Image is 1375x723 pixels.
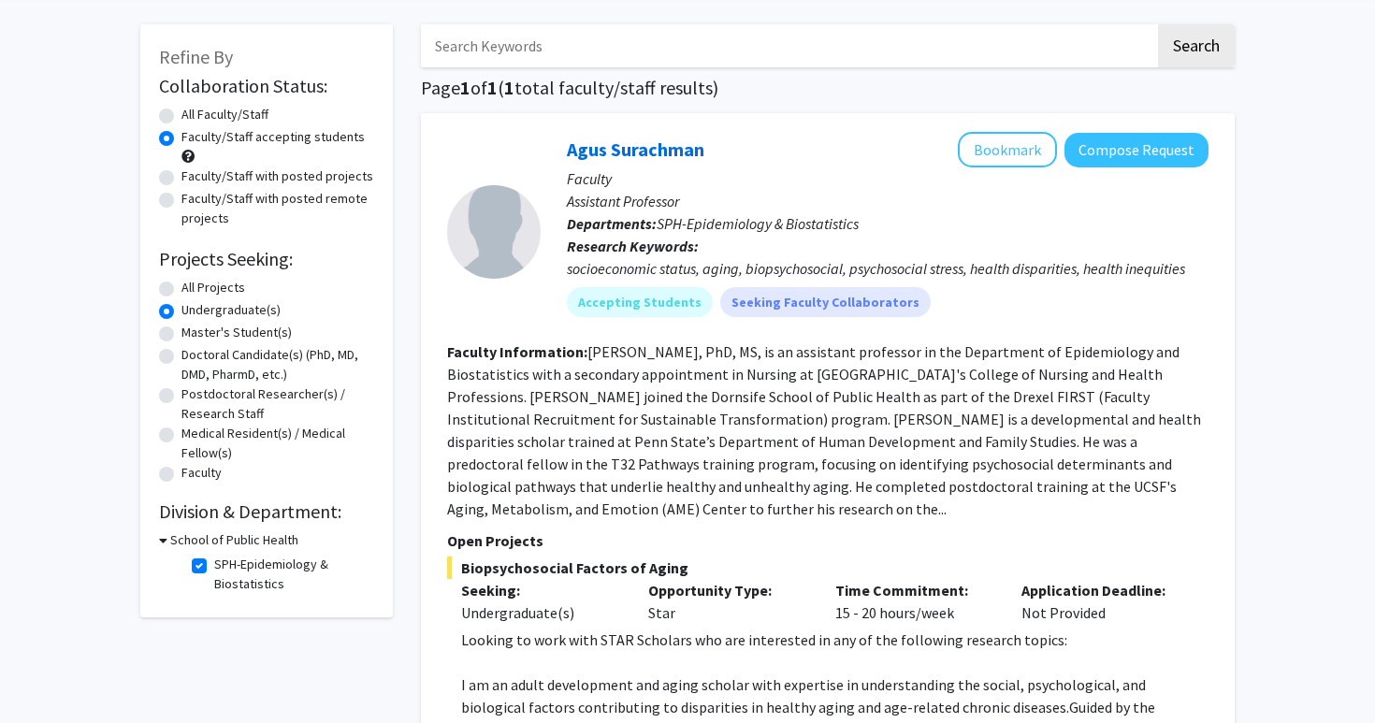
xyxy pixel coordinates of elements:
b: Departments: [567,214,657,233]
button: Search [1158,24,1235,67]
div: Undergraduate(s) [461,601,620,624]
p: Looking to work with STAR Scholars who are interested in any of the following research topics: [461,629,1209,651]
label: SPH-Epidemiology & Biostatistics [214,555,369,594]
b: Faculty Information: [447,342,587,361]
label: Doctoral Candidate(s) (PhD, MD, DMD, PharmD, etc.) [181,345,374,384]
div: Not Provided [1007,579,1194,624]
div: socioeconomic status, aging, biopsychosocial, psychosocial stress, health disparities, health ine... [567,257,1209,280]
button: Compose Request to Agus Surachman [1064,133,1209,167]
span: SPH-Epidemiology & Biostatistics [657,214,859,233]
label: Faculty/Staff with posted remote projects [181,189,374,228]
div: 15 - 20 hours/week [821,579,1008,624]
mat-chip: Accepting Students [567,287,713,317]
h1: Page of ( total faculty/staff results) [421,77,1235,99]
p: Open Projects [447,529,1209,552]
span: Biopsychosocial Factors of Aging [447,557,1209,579]
p: Seeking: [461,579,620,601]
input: Search Keywords [421,24,1155,67]
span: 1 [460,76,470,99]
b: Research Keywords: [567,237,699,255]
a: Agus Surachman [567,137,704,161]
h3: School of Public Health [170,530,298,550]
h2: Projects Seeking: [159,248,374,270]
p: Faculty [567,167,1209,190]
p: Application Deadline: [1021,579,1180,601]
mat-chip: Seeking Faculty Collaborators [720,287,931,317]
h2: Division & Department: [159,500,374,523]
label: Undergraduate(s) [181,300,281,320]
label: Faculty/Staff with posted projects [181,166,373,186]
iframe: Chat [14,639,80,709]
span: Refine By [159,45,233,68]
h2: Collaboration Status: [159,75,374,97]
p: Opportunity Type: [648,579,807,601]
div: Star [634,579,821,624]
label: Medical Resident(s) / Medical Fellow(s) [181,424,374,463]
label: Faculty [181,463,222,483]
label: Faculty/Staff accepting students [181,127,365,147]
label: All Projects [181,278,245,297]
span: 1 [504,76,514,99]
label: Master's Student(s) [181,323,292,342]
fg-read-more: [PERSON_NAME], PhD, MS, is an assistant professor in the Department of Epidemiology and Biostatis... [447,342,1201,518]
label: Postdoctoral Researcher(s) / Research Staff [181,384,374,424]
button: Add Agus Surachman to Bookmarks [958,132,1057,167]
p: Assistant Professor [567,190,1209,212]
p: Time Commitment: [835,579,994,601]
label: All Faculty/Staff [181,105,268,124]
span: 1 [487,76,498,99]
